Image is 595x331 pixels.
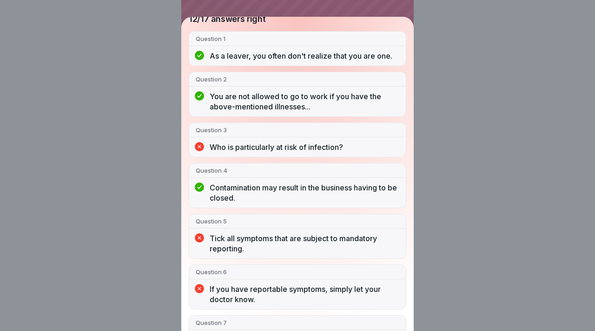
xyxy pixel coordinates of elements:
[196,75,227,83] font: Question 2
[189,14,265,24] font: 12/17 answers right
[210,284,381,304] font: If you have reportable symptoms, simply let your doctor know.
[196,217,227,225] font: Question 5
[196,126,227,134] font: Question 3
[210,92,381,111] font: You are not allowed to go to work if you have the above-mentioned illnesses...
[210,234,377,253] font: Tick ​​all symptoms that are subject to mandatory reporting.
[210,51,392,61] font: As a leaver, you often don't realize that you are one.
[210,142,343,152] font: Who is particularly at risk of infection?
[196,268,227,276] font: Question 6
[196,35,225,42] font: Question 1
[210,183,397,203] font: Contamination may result in the business having to be closed.
[196,167,227,174] font: Question 4
[196,319,227,326] font: Question 7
